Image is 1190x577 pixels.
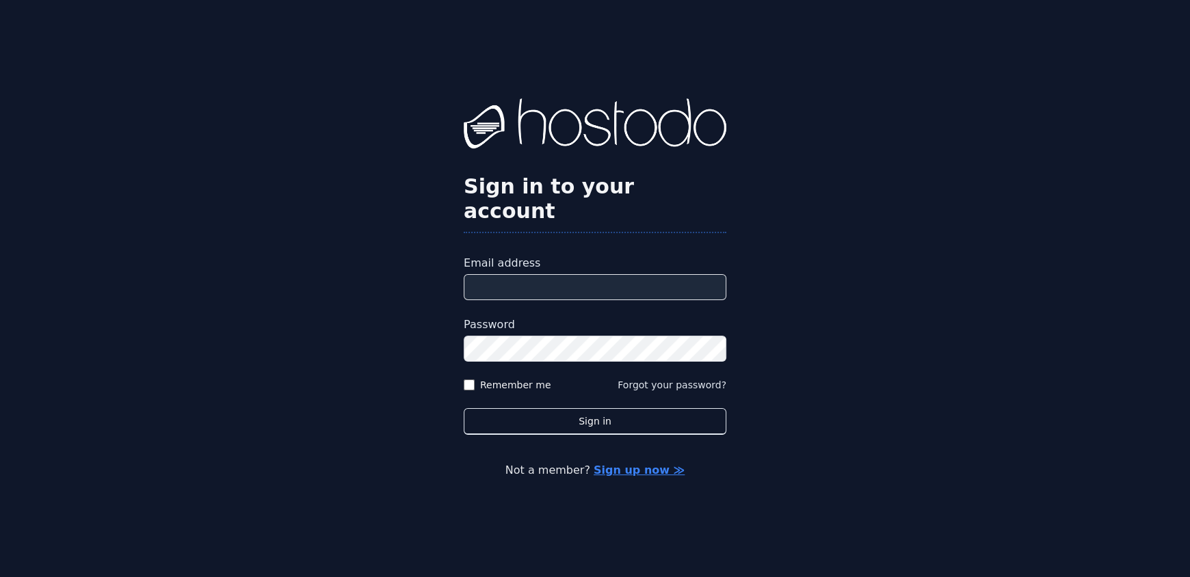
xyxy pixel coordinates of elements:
label: Password [464,317,726,333]
label: Email address [464,255,726,271]
label: Remember me [480,378,551,392]
a: Sign up now ≫ [594,464,685,477]
button: Forgot your password? [618,378,726,392]
h2: Sign in to your account [464,174,726,224]
img: Hostodo [464,98,726,153]
button: Sign in [464,408,726,435]
p: Not a member? [66,462,1124,479]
